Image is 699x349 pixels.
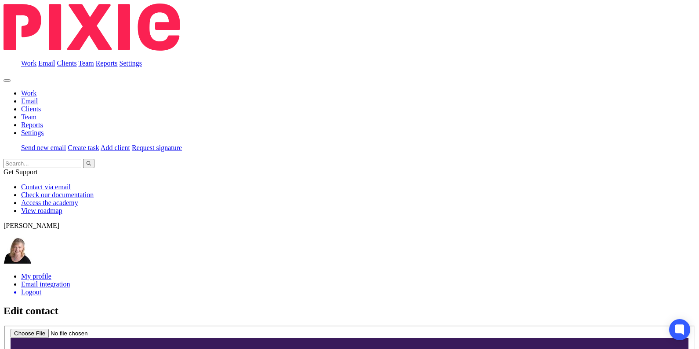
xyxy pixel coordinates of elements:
a: Team [21,113,36,121]
a: Logout [21,288,695,296]
a: Email integration [21,280,70,288]
a: Request signature [132,144,182,151]
a: My profile [21,272,51,280]
img: Pixie [4,4,180,51]
a: Settings [120,59,142,67]
a: View roadmap [21,207,62,214]
a: Email [38,59,55,67]
input: Search [4,159,81,168]
a: Work [21,59,36,67]
a: Work [21,89,36,97]
a: Check our documentation [21,191,94,198]
p: [PERSON_NAME] [4,222,695,230]
a: Team [78,59,94,67]
a: Clients [57,59,76,67]
span: Get Support [4,168,38,176]
a: Email [21,97,38,105]
a: Add client [101,144,130,151]
a: Send new email [21,144,66,151]
a: Reports [96,59,118,67]
a: Contact via email [21,183,71,191]
button: Search [83,159,94,168]
a: Create task [68,144,99,151]
a: Settings [21,129,44,136]
h2: Edit contact [4,305,695,317]
a: Reports [21,121,43,129]
img: K%20Garrattley%20headshot%20black%20top%20cropped.jpg [4,237,32,264]
a: Clients [21,105,41,113]
span: Logout [21,288,41,296]
a: Access the academy [21,199,78,206]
